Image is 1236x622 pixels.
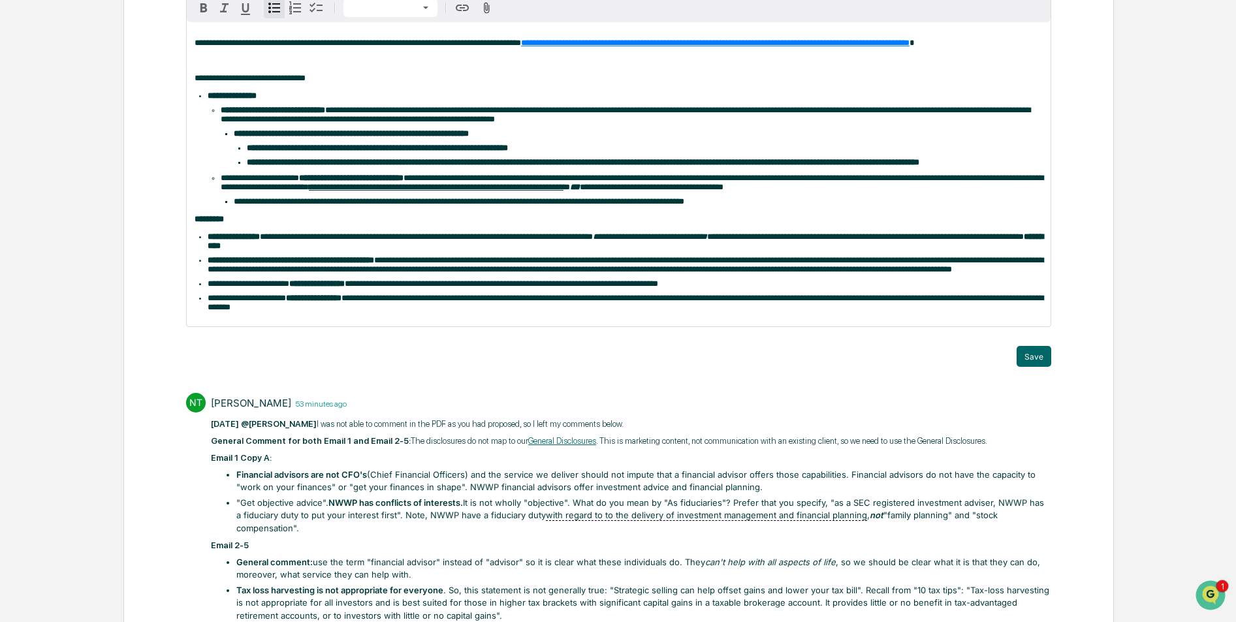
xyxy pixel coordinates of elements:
span: Preclearance [26,232,84,245]
div: Start new chat [59,100,214,113]
a: 🗄️Attestations [89,226,167,250]
strong: Email 1 Copy A: [211,453,272,463]
strong: Email 2-5 [211,540,249,550]
strong: General comment: [236,557,313,567]
input: Clear [34,59,215,73]
p: I was not able to comment in the PDF as you had proposed, so I left my comments below. [211,418,1051,431]
li: "Get objective advice". It is not wholly "objective". What do you mean by "As fiduciaries"? Prefe... [236,497,1051,535]
a: 🖐️Preclearance [8,226,89,250]
button: See all [202,142,238,158]
span: Data Lookup [26,257,82,270]
div: 🖐️ [13,233,24,243]
div: NT [186,393,206,412]
strong: Financial advisors are not CFO's [236,469,367,480]
em: can't help with all aspects of life [705,557,836,567]
div: [PERSON_NAME] [211,397,291,409]
strong: General Comment for both Email 1 and Email 2-5: [211,436,411,446]
a: 🔎Data Lookup [8,251,87,275]
img: 1746055101610-c473b297-6a78-478c-a979-82029cc54cd1 [26,178,37,189]
li: use the term "financial advisor" instead of "advisor" so it is clear what these individuals do. T... [236,556,1051,582]
img: 1746055101610-c473b297-6a78-478c-a979-82029cc54cd1 [13,100,37,123]
strong: not [870,510,883,520]
span: Pylon [130,288,158,298]
a: Powered byPylon [92,288,158,298]
span: Attestations [108,232,162,245]
div: 🔎 [13,258,24,268]
p: How can we help? [13,27,238,48]
a: General Disclosures [528,436,596,446]
strong: NWWP has conflicts of interests. [328,497,463,508]
p: The disclosures do not map to our . This is marketing content, not communication with an existing... [211,435,1051,448]
strong: [DATE] @[PERSON_NAME] [211,419,317,429]
li: (Chief Financial Officers) and the service we deliver should not impute that a financial advisor ... [236,469,1051,494]
div: Past conversations [13,145,87,155]
div: We're available if you need us! [59,113,180,123]
span: [DATE] [116,178,142,188]
img: 8933085812038_c878075ebb4cc5468115_72.jpg [27,100,51,123]
button: Save [1017,346,1051,367]
div: 🗄️ [95,233,105,243]
button: Start new chat [222,104,238,119]
span: [PERSON_NAME] [40,178,106,188]
u: with regard to to the delivery of investment management and financial planning [546,510,867,521]
time: Tuesday, August 26, 2025 at 2:33:30 PM [291,397,347,409]
img: Jack Rasmussen [13,165,34,186]
span: • [108,178,113,188]
iframe: Open customer support [1194,579,1229,614]
strong: Tax loss harvesting is not appropriate for everyone [236,585,443,595]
